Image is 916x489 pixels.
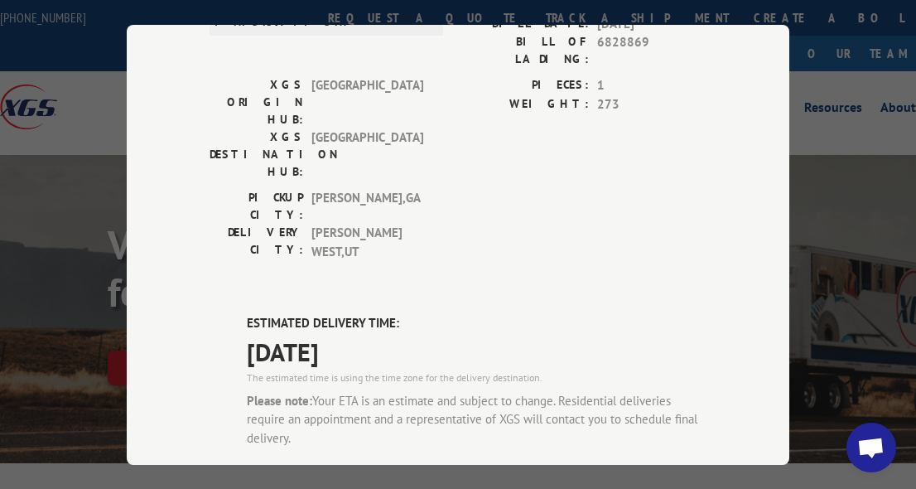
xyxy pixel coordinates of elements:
[597,94,706,114] span: 273
[210,189,303,224] label: PICKUP CITY:
[311,128,423,181] span: [GEOGRAPHIC_DATA]
[597,33,706,68] span: 6828869
[458,76,589,95] label: PIECES:
[311,224,423,261] span: [PERSON_NAME] WEST , UT
[247,370,706,385] div: The estimated time is using the time zone for the delivery destination.
[311,189,423,224] span: [PERSON_NAME] , GA
[210,224,303,261] label: DELIVERY CITY:
[247,391,706,448] div: Your ETA is an estimate and subject to change. Residential deliveries require an appointment and ...
[210,76,303,128] label: XGS ORIGIN HUB:
[210,128,303,181] label: XGS DESTINATION HUB:
[247,314,706,333] label: ESTIMATED DELIVERY TIME:
[247,332,706,370] span: [DATE]
[247,392,312,408] strong: Please note:
[846,423,896,472] div: Open chat
[458,33,589,68] label: BILL OF LADING:
[597,76,706,95] span: 1
[311,76,423,128] span: [GEOGRAPHIC_DATA]
[458,94,589,114] label: WEIGHT:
